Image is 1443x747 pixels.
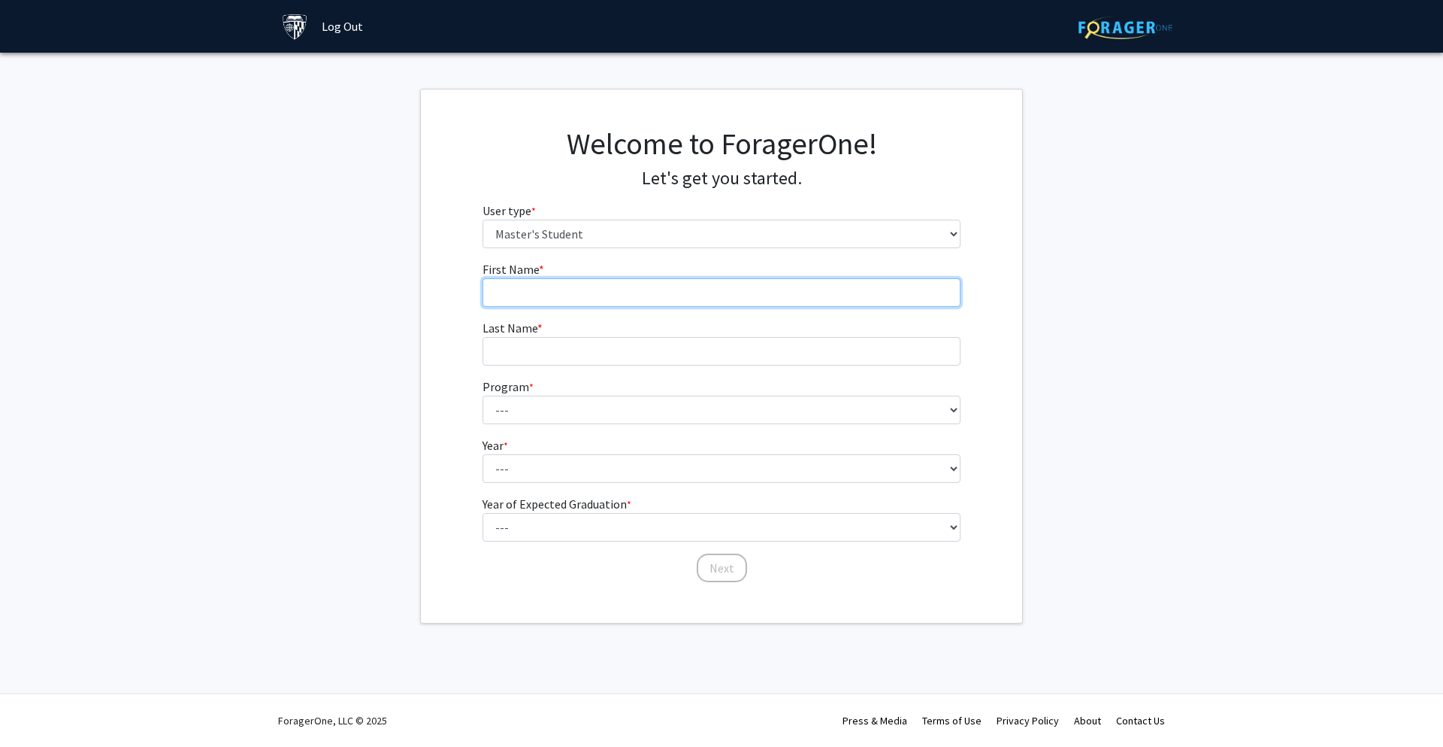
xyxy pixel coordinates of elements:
span: Last Name [483,320,537,336]
img: ForagerOne Logo [1078,16,1172,39]
label: Year [483,436,508,454]
a: Terms of Use [922,714,982,727]
h4: Let's get you started. [483,168,961,190]
span: First Name [483,262,539,277]
label: User type [483,202,536,220]
label: Year of Expected Graduation [483,495,631,513]
label: Program [483,378,534,396]
iframe: Chat [11,679,64,736]
a: Contact Us [1116,714,1165,727]
a: Press & Media [843,714,907,727]
a: Privacy Policy [997,714,1059,727]
a: About [1074,714,1101,727]
button: Next [697,554,747,582]
h1: Welcome to ForagerOne! [483,126,961,162]
img: Johns Hopkins University Logo [282,14,308,40]
div: ForagerOne, LLC © 2025 [278,694,387,747]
